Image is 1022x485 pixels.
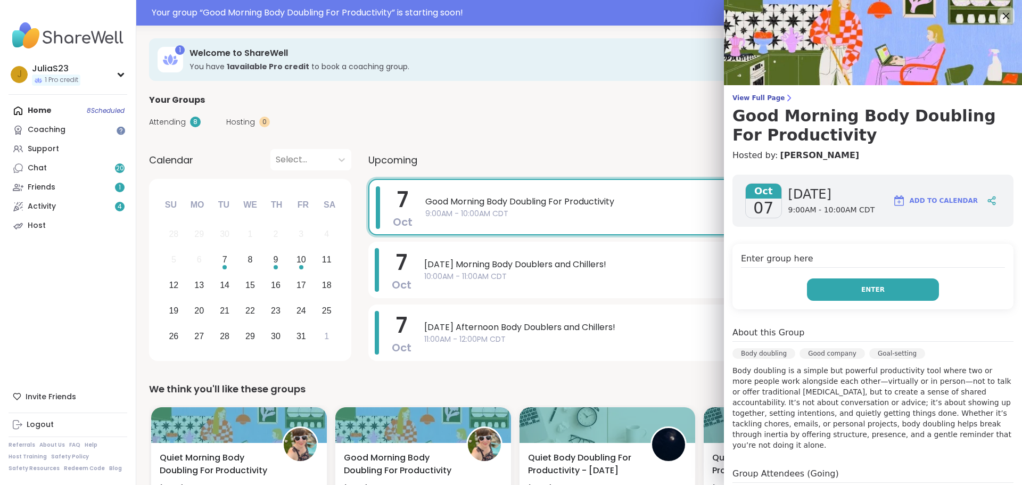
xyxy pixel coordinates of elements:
span: 07 [753,199,773,218]
img: Adrienne_QueenOfTheDawn [284,428,317,461]
div: Sa [318,193,341,217]
h3: Good Morning Body Doubling For Productivity [732,106,1013,145]
div: Choose Wednesday, October 22nd, 2025 [239,299,262,322]
div: 4 [324,227,329,241]
a: Help [85,441,97,449]
div: Choose Wednesday, October 29th, 2025 [239,325,262,348]
div: Choose Sunday, October 12th, 2025 [162,274,185,297]
h4: Hosted by: [732,149,1013,162]
span: Calendar [149,153,193,167]
div: Invite Friends [9,387,127,406]
span: Upcoming [368,153,417,167]
a: Safety Resources [9,465,60,472]
div: 17 [296,278,306,292]
div: Choose Monday, October 27th, 2025 [188,325,211,348]
div: 8 [248,252,253,267]
div: Choose Thursday, October 9th, 2025 [265,249,287,272]
div: Choose Saturday, October 18th, 2025 [315,274,338,297]
div: 8 [190,117,201,127]
a: Host Training [9,453,47,461]
img: Adrienne_QueenOfTheDawn [468,428,501,461]
div: 31 [296,329,306,343]
div: We think you'll like these groups [149,382,1009,397]
button: Add to Calendar [888,188,983,213]
h3: You have to book a coaching group. [189,61,901,72]
div: 28 [220,329,229,343]
span: Attending [149,117,186,128]
a: Host [9,216,127,235]
div: Activity [28,201,56,212]
a: Redeem Code [64,465,105,472]
div: Choose Friday, October 24th, 2025 [290,299,312,322]
div: Not available Sunday, October 5th, 2025 [162,249,185,272]
div: Choose Friday, October 31st, 2025 [290,325,312,348]
div: Friends [28,182,55,193]
div: Logout [27,420,54,430]
div: Not available Monday, October 6th, 2025 [188,249,211,272]
div: 25 [322,303,332,318]
span: Add to Calendar [910,196,978,205]
span: [DATE] [788,186,875,203]
div: Goal-setting [869,348,925,359]
div: Choose Monday, October 13th, 2025 [188,274,211,297]
span: 9:00AM - 10:00AM CDT [425,208,989,219]
a: Logout [9,415,127,434]
div: Support [28,144,59,154]
div: Th [265,193,289,217]
div: 20 [194,303,204,318]
div: Su [159,193,183,217]
div: 22 [245,303,255,318]
button: Enter [807,278,939,301]
span: 1 Pro credit [45,76,78,85]
img: ShareWell Logomark [893,194,905,207]
div: 19 [169,303,178,318]
a: Safety Policy [51,453,89,461]
a: Support [9,139,127,159]
div: Choose Sunday, October 26th, 2025 [162,325,185,348]
span: Oct [392,277,411,292]
a: Friends1 [9,178,127,197]
span: Quiet Body Doubling For Productivity - [DATE] [712,451,823,477]
div: 0 [259,117,270,127]
div: Choose Saturday, November 1st, 2025 [315,325,338,348]
div: Your group “ Good Morning Body Doubling For Productivity ” is starting soon! [152,6,1016,19]
b: 1 available Pro credit [227,61,309,72]
div: 26 [169,329,178,343]
div: Choose Thursday, October 30th, 2025 [265,325,287,348]
div: 30 [220,227,229,241]
span: View Full Page [732,94,1013,102]
span: 9:00AM - 10:00AM CDT [788,205,875,216]
span: 1 [119,183,121,192]
div: Choose Tuesday, October 21st, 2025 [213,299,236,322]
div: 9 [273,252,278,267]
div: Not available Friday, October 3rd, 2025 [290,223,312,246]
img: QueenOfTheNight [652,428,685,461]
span: [DATE] Morning Body Doublers and Chillers! [424,258,990,271]
div: 28 [169,227,178,241]
span: Quiet Body Doubling For Productivity - [DATE] [528,451,639,477]
div: Chat [28,163,47,174]
span: J [17,68,22,81]
div: Choose Friday, October 10th, 2025 [290,249,312,272]
div: 3 [299,227,303,241]
div: 1 [324,329,329,343]
div: Choose Tuesday, October 7th, 2025 [213,249,236,272]
div: Tu [212,193,235,217]
span: Hosting [226,117,255,128]
h4: Group Attendees (Going) [732,467,1013,483]
div: 13 [194,278,204,292]
div: Coaching [28,125,65,135]
span: 7 [396,310,407,340]
div: 21 [220,303,229,318]
div: 15 [245,278,255,292]
div: Body doubling [732,348,795,359]
div: 16 [271,278,281,292]
iframe: Spotlight [117,126,125,135]
div: Choose Tuesday, October 28th, 2025 [213,325,236,348]
div: Host [28,220,46,231]
div: Not available Monday, September 29th, 2025 [188,223,211,246]
div: 6 [197,252,202,267]
div: Choose Friday, October 17th, 2025 [290,274,312,297]
div: Choose Tuesday, October 14th, 2025 [213,274,236,297]
div: Choose Sunday, October 19th, 2025 [162,299,185,322]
